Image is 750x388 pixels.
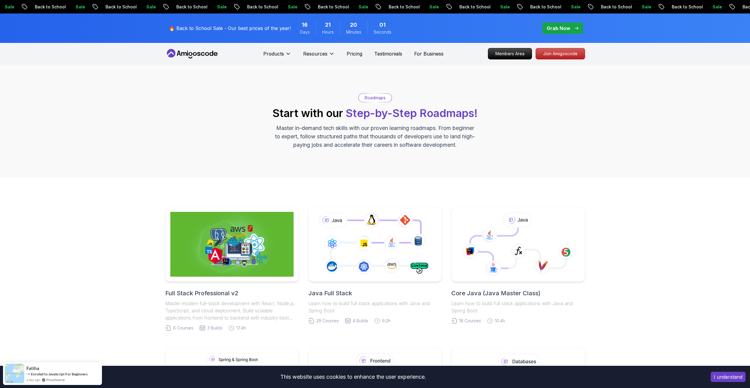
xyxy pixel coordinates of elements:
[169,25,291,32] p: 🔥 Back to School Sale - Our best prices of the year!
[263,50,284,57] p: Products
[99,4,140,10] p: Back to School
[165,207,299,331] a: Full Stack Professional v2Full Stack Professional v2Master modern full-stack development with Rea...
[346,107,478,120] span: Step-by-Step Roadmaps!
[170,4,211,10] p: Back to School
[263,50,291,62] button: Products
[173,325,193,331] span: 6 Courses
[352,4,371,10] p: Sale
[241,4,281,10] p: Back to School
[236,325,246,331] span: 17.4h
[488,48,532,59] a: Members Area
[308,207,442,324] a: Java Full StackLearn how to build full stack applications with Java and Spring Boot29 Courses4 Bu...
[303,50,335,62] button: Resources
[303,50,327,57] p: Resources
[26,371,30,376] span: ->
[350,21,357,29] span: 20 Minutes
[635,4,654,10] p: Sale
[302,21,308,29] span: 16 Days
[69,4,88,10] p: Sale
[273,107,478,119] h2: Start with our
[165,300,299,321] p: Master modern full-stack development with React, Node.js, TypeScript, and cloud deployment. Build...
[5,364,24,383] img: provesource social proof notification image
[300,29,310,35] span: Days
[322,29,334,35] span: Hours
[365,95,386,101] p: Roadmaps
[374,29,391,35] span: Seconds
[28,4,69,10] p: Back to School
[374,50,402,57] a: Testimonials
[211,4,230,10] p: Sale
[170,212,294,277] img: Full Stack Professional v2
[564,4,584,10] p: Sale
[311,4,352,10] p: Back to School
[414,50,444,57] a: For Business
[459,318,481,324] span: 18 Courses
[281,4,300,10] p: Sale
[26,366,39,371] span: Fatiha
[547,25,570,32] p: Grab Now
[382,318,390,324] span: 9.2h
[594,4,635,10] p: Back to School
[495,318,505,324] span: 10.4h
[207,325,223,331] span: 3 Builds
[165,289,299,297] h2: Full Stack Professional v2
[451,207,585,324] a: Core Java (Java Master Class)Learn how to build full stack applications with Java and Spring Boot...
[524,4,564,10] p: Back to School
[140,4,159,10] p: Sale
[4,370,702,383] div: This website uses cookies to enhance the user experience.
[308,289,442,297] h2: Java Full Stack
[423,4,442,10] p: Sale
[325,21,331,29] span: 21 Hours
[665,4,706,10] p: Back to School
[31,372,88,376] a: Enroled to JavaScript For Beginners
[353,318,368,324] span: 4 Builds
[379,21,386,29] span: 1 Seconds
[706,4,725,10] p: Sale
[711,372,746,382] button: Accept cookies
[382,4,423,10] p: Back to School
[308,300,442,314] p: Learn how to build full stack applications with Java and Spring Boot
[274,124,476,149] p: Master in-demand tech skills with our proven learning roadmaps. From beginner to expert, follow s...
[347,50,362,57] a: Pricing
[46,377,65,382] a: ProveSource
[451,289,585,297] h2: Core Java (Java Master Class)
[316,318,339,324] span: 29 Courses
[451,300,585,314] p: Learn how to build full stack applications with Java and Spring Boot
[536,48,585,59] a: Join Amigoscode
[494,4,513,10] p: Sale
[26,377,40,382] span: a day ago
[453,4,494,10] p: Back to School
[346,29,361,35] span: Minutes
